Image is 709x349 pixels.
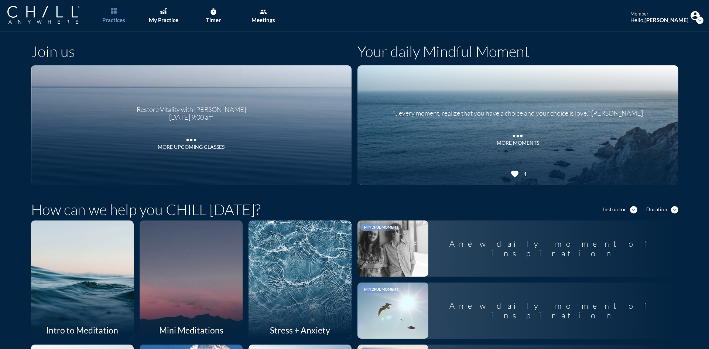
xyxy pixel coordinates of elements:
h1: Your daily Mindful Moment [357,42,530,60]
i: expand_more [696,17,703,24]
i: expand_more [671,206,678,213]
div: 1 [521,170,527,177]
div: Intro to Meditation [31,322,134,339]
i: group [260,8,267,16]
div: "...every moment, realize that you have a choice and your choice is love." [PERSON_NAME] [393,104,643,117]
img: Profile icon [691,11,700,20]
i: more_horiz [184,133,199,144]
i: timer [210,8,217,16]
div: My Practice [149,17,178,23]
div: Mini Meditations [140,322,243,339]
span: Mindful Moment [364,287,398,291]
a: Company Logo [7,6,94,25]
div: Hello, [630,17,689,23]
img: List [111,8,117,14]
span: Mindful Moment [364,225,398,229]
div: A new daily moment of inspiration [428,233,678,264]
div: Instructor [603,206,626,213]
div: member [630,11,689,17]
div: More Upcoming Classes [158,144,225,150]
i: favorite [510,170,519,178]
h1: How can we help you CHILL [DATE]? [31,201,261,218]
strong: [PERSON_NAME] [644,17,689,23]
img: Graph [160,8,167,14]
div: Restore Vitality with [PERSON_NAME] [137,100,246,114]
div: [DATE] 9:00 am [137,113,246,122]
i: expand_more [630,206,637,213]
div: MORE MOMENTS [497,140,539,146]
h1: Join us [31,42,75,60]
img: Company Logo [7,6,79,24]
div: Practices [102,17,125,23]
div: Duration [646,206,667,213]
div: Stress + Anxiety [249,322,352,339]
div: Meetings [251,17,275,23]
div: Timer [206,17,221,23]
div: A new daily moment of inspiration [428,295,678,326]
i: more_horiz [510,129,525,140]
